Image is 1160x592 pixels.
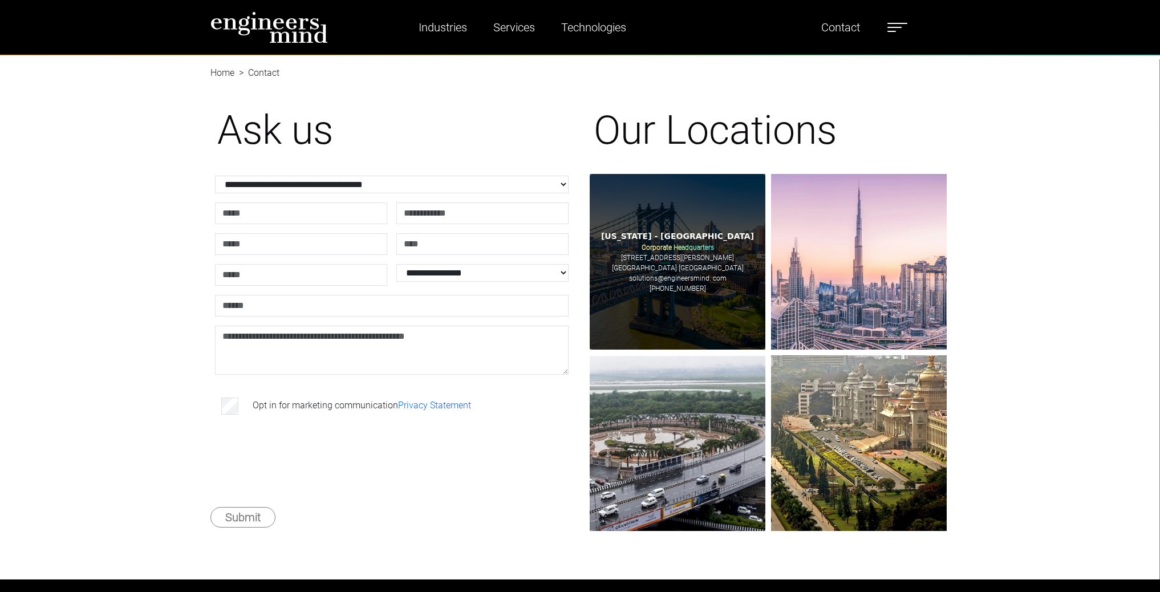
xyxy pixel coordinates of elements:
[210,55,950,68] nav: breadcrumb
[594,106,943,154] h1: Our Locations
[629,273,727,283] p: solutions@engineersmind. com
[826,455,891,465] p: [GEOGRAPHIC_DATA]
[210,507,275,528] button: Submit
[627,435,728,445] p: Technopolis IT Hub Ground Floor
[621,253,734,263] p: [STREET_ADDRESS][PERSON_NAME]
[831,284,887,294] p: [PHONE_NUMBER]
[771,174,947,350] img: gif
[590,174,765,350] img: gif
[780,229,938,253] div: [GEOGRAPHIC_DATA] - [GEOGRAPHIC_DATA]
[210,67,234,78] a: Home
[217,435,391,480] iframe: reCAPTCHA
[771,355,947,531] img: gif
[398,400,471,411] a: Privacy Statement
[839,253,879,263] p: Burj Al Salam
[802,263,915,274] p: [STREET_ADDRESS][PERSON_NAME]
[612,263,744,273] p: [GEOGRAPHIC_DATA] [GEOGRAPHIC_DATA]
[642,244,714,252] span: Corporate Headquarters
[598,411,757,435] div: [GEOGRAPHIC_DATA] - [GEOGRAPHIC_DATA]
[590,355,765,531] img: gif
[557,14,631,40] a: Technologies
[647,445,708,455] p: [STREET_ADDRESS]
[489,14,540,40] a: Services
[831,465,887,476] p: [PHONE_NUMBER]
[817,14,865,40] a: Contact
[253,399,471,412] label: Opt in for marketing communication
[601,230,754,242] div: [US_STATE] - [GEOGRAPHIC_DATA]
[632,455,723,465] p: [GEOGRAPHIC_DATA] 201301
[217,106,566,154] h1: Ask us
[780,411,938,435] div: [GEOGRAPHIC_DATA] - [GEOGRAPHIC_DATA]
[210,11,328,43] img: logo
[796,435,922,445] p: Ground Floor, Vaidi [GEOGRAPHIC_DATA],
[650,465,706,476] p: [PHONE_NUMBER]
[234,66,279,80] li: Contact
[414,14,472,40] a: Industries
[810,274,908,284] p: solutions@engineersmind. com
[650,283,706,294] p: [PHONE_NUMBER]
[829,445,890,455] p: [STREET_ADDRESS]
